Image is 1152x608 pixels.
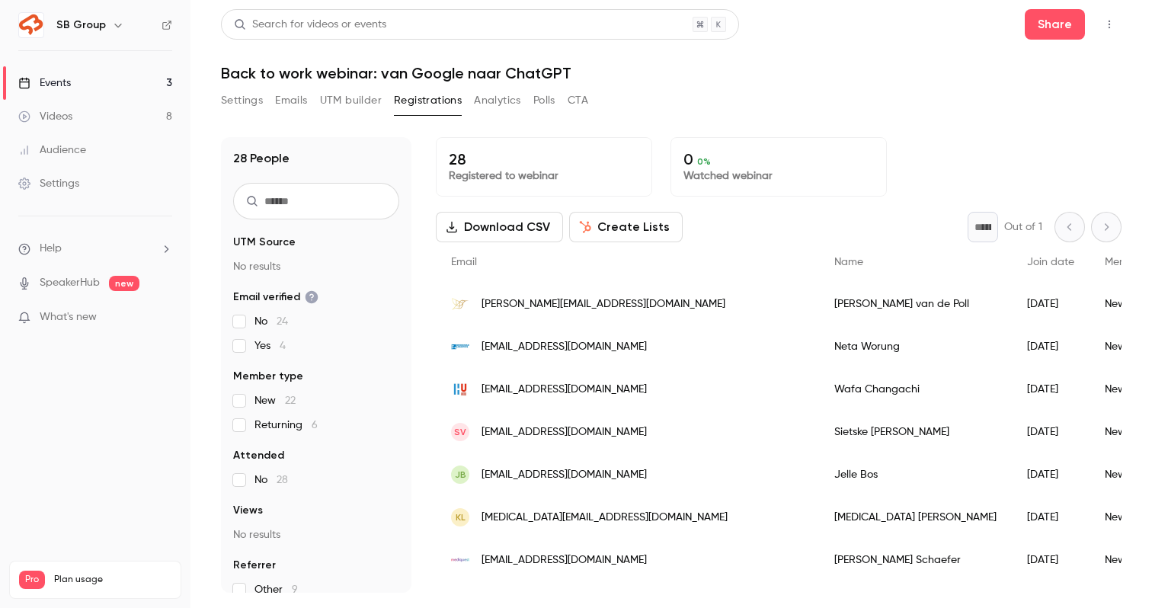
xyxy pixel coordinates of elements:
[320,88,382,113] button: UTM builder
[40,275,100,291] a: SpeakerHub
[451,551,469,569] img: mediquest.nl
[697,156,711,167] span: 0 %
[819,539,1012,581] div: [PERSON_NAME] Schaefer
[533,88,555,113] button: Polls
[819,283,1012,325] div: [PERSON_NAME] van de Poll
[109,276,139,291] span: new
[482,296,725,312] span: [PERSON_NAME][EMAIL_ADDRESS][DOMAIN_NAME]
[312,420,318,430] span: 6
[683,168,874,184] p: Watched webinar
[451,338,469,356] img: broekmanlogistics.com
[254,314,288,329] span: No
[18,176,79,191] div: Settings
[451,257,477,267] span: Email
[394,88,462,113] button: Registrations
[40,309,97,325] span: What's new
[254,582,298,597] span: Other
[233,149,290,168] h1: 28 People
[482,339,647,355] span: [EMAIL_ADDRESS][DOMAIN_NAME]
[254,393,296,408] span: New
[40,241,62,257] span: Help
[451,380,469,398] img: student.hu.nl
[285,395,296,406] span: 22
[482,424,647,440] span: [EMAIL_ADDRESS][DOMAIN_NAME]
[233,235,399,597] section: facet-groups
[1012,411,1090,453] div: [DATE]
[456,510,466,524] span: KL
[254,418,318,433] span: Returning
[292,584,298,595] span: 9
[1025,9,1085,40] button: Share
[819,453,1012,496] div: Jelle Bos
[233,503,263,518] span: Views
[1012,325,1090,368] div: [DATE]
[56,18,106,33] h6: SB Group
[455,468,466,482] span: JB
[569,212,683,242] button: Create Lists
[482,510,728,526] span: [MEDICAL_DATA][EMAIL_ADDRESS][DOMAIN_NAME]
[19,571,45,589] span: Pro
[233,259,399,274] p: No results
[683,150,874,168] p: 0
[254,338,286,354] span: Yes
[1012,496,1090,539] div: [DATE]
[18,109,72,124] div: Videos
[1012,368,1090,411] div: [DATE]
[277,316,288,327] span: 24
[221,64,1122,82] h1: Back to work webinar: van Google naar ChatGPT
[1027,257,1074,267] span: Join date
[19,13,43,37] img: SB Group
[1012,283,1090,325] div: [DATE]
[18,241,172,257] li: help-dropdown-opener
[18,75,71,91] div: Events
[18,142,86,158] div: Audience
[482,552,647,568] span: [EMAIL_ADDRESS][DOMAIN_NAME]
[233,448,284,463] span: Attended
[1012,453,1090,496] div: [DATE]
[233,290,318,305] span: Email verified
[280,341,286,351] span: 4
[819,368,1012,411] div: Wafa Changachi
[568,88,588,113] button: CTA
[451,295,469,313] img: untapped.business
[254,472,288,488] span: No
[482,467,647,483] span: [EMAIL_ADDRESS][DOMAIN_NAME]
[819,496,1012,539] div: [MEDICAL_DATA] [PERSON_NAME]
[54,574,171,586] span: Plan usage
[474,88,521,113] button: Analytics
[819,411,1012,453] div: Sietske [PERSON_NAME]
[449,168,639,184] p: Registered to webinar
[275,88,307,113] button: Emails
[436,212,563,242] button: Download CSV
[449,150,639,168] p: 28
[154,311,172,325] iframe: Noticeable Trigger
[233,558,276,573] span: Referrer
[233,369,303,384] span: Member type
[233,527,399,542] p: No results
[221,88,263,113] button: Settings
[454,425,466,439] span: Sv
[1012,539,1090,581] div: [DATE]
[234,17,386,33] div: Search for videos or events
[834,257,863,267] span: Name
[277,475,288,485] span: 28
[482,382,647,398] span: [EMAIL_ADDRESS][DOMAIN_NAME]
[1004,219,1042,235] p: Out of 1
[819,325,1012,368] div: Neta Worung
[233,235,296,250] span: UTM Source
